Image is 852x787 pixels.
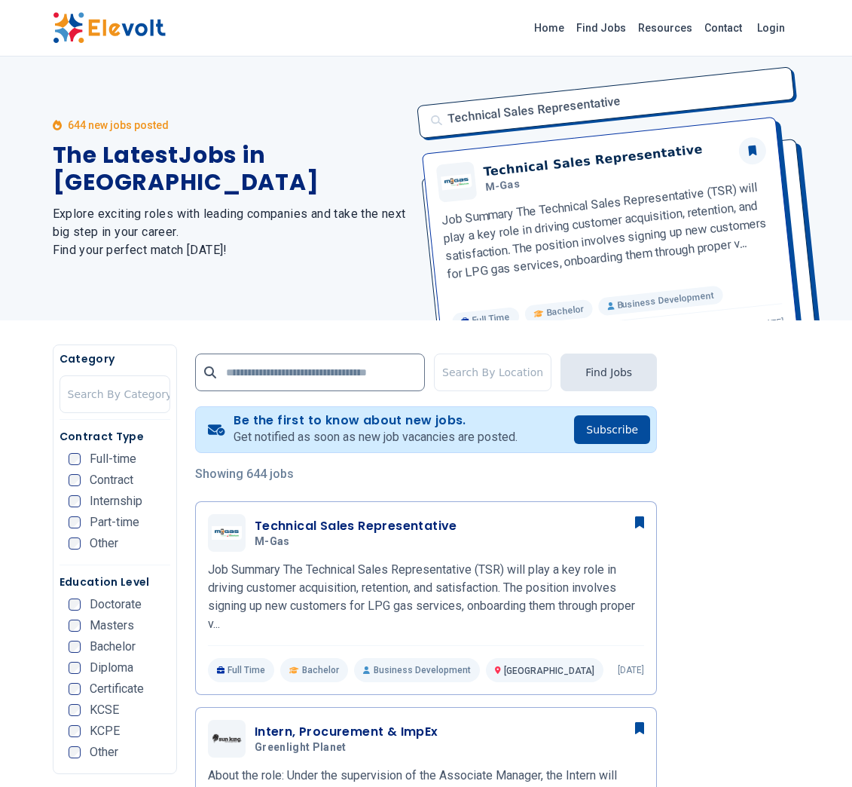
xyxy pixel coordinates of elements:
h2: Explore exciting roles with leading companies and take the next big step in your career. Find you... [53,205,408,259]
span: Part-time [90,516,139,528]
p: Get notified as soon as new job vacancies are posted. [234,428,518,446]
h1: The Latest Jobs in [GEOGRAPHIC_DATA] [53,142,408,196]
h5: Category [60,351,170,366]
input: Diploma [69,662,81,674]
p: Showing 644 jobs [195,465,657,483]
input: Other [69,537,81,550]
button: Find Jobs [560,354,657,391]
span: M-Gas [255,535,290,549]
span: Masters [90,620,134,632]
span: Bachelor [90,641,136,653]
h3: Intern, Procurement & ImpEx [255,723,438,741]
h5: Contract Type [60,429,170,444]
input: Certificate [69,683,81,695]
a: Login [748,13,794,43]
a: Resources [632,16,698,40]
span: Other [90,537,118,550]
input: Other [69,746,81,758]
a: Find Jobs [570,16,632,40]
input: Full-time [69,453,81,465]
img: Elevolt [53,12,166,44]
input: KCPE [69,725,81,737]
span: [GEOGRAPHIC_DATA] [504,666,594,676]
p: 644 new jobs posted [68,118,169,133]
img: Greenlight Planet [212,733,242,743]
h5: Education Level [60,574,170,589]
input: Masters [69,620,81,632]
span: KCSE [90,704,119,716]
span: Certificate [90,683,144,695]
span: Bachelor [302,664,339,676]
input: Part-time [69,516,81,528]
p: [DATE] [618,664,644,676]
p: Full Time [208,658,275,682]
span: Greenlight Planet [255,741,347,755]
input: Contract [69,474,81,486]
span: Other [90,746,118,758]
img: M-Gas [212,526,242,540]
h3: Technical Sales Representative [255,517,457,535]
input: KCSE [69,704,81,716]
span: Full-time [90,453,136,465]
a: Contact [698,16,748,40]
input: Doctorate [69,599,81,611]
span: Internship [90,495,142,507]
a: M-GasTechnical Sales RepresentativeM-GasJob Summary The Technical Sales Representative (TSR) will... [208,514,644,682]
span: Contract [90,474,133,486]
h4: Be the first to know about new jobs. [234,413,518,428]
button: Subscribe [574,415,650,444]
span: KCPE [90,725,120,737]
span: Diploma [90,662,133,674]
input: Internship [69,495,81,507]
span: Doctorate [90,599,142,611]
p: Job Summary The Technical Sales Representative (TSR) will play a key role in driving customer acq... [208,561,644,633]
p: Business Development [354,658,479,682]
input: Bachelor [69,641,81,653]
a: Home [528,16,570,40]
